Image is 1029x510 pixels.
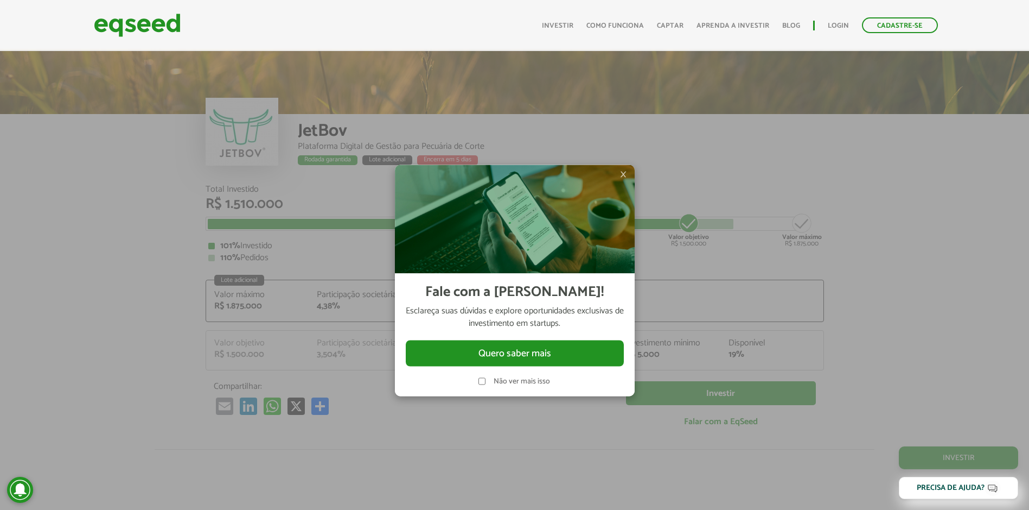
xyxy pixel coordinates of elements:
a: Blog [782,22,800,29]
a: Investir [542,22,573,29]
a: Captar [657,22,683,29]
h2: Fale com a [PERSON_NAME]! [425,284,604,300]
a: Cadastre-se [862,17,938,33]
span: × [620,167,627,180]
button: Quero saber mais [406,341,624,367]
img: EqSeed [94,11,181,40]
img: Imagem celular [395,165,635,273]
a: Login [828,22,849,29]
p: Esclareça suas dúvidas e explore oportunidades exclusivas de investimento em startups. [406,305,624,330]
label: Não ver mais isso [494,377,551,385]
a: Como funciona [586,22,644,29]
a: Aprenda a investir [696,22,769,29]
